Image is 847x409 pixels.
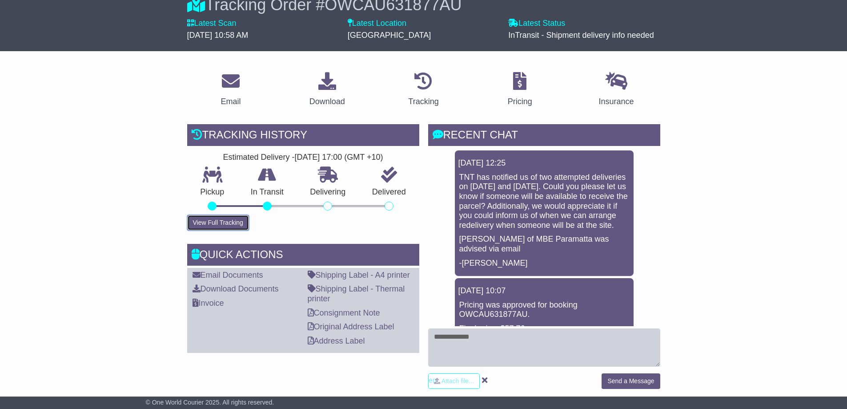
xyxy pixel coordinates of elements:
[187,187,238,197] p: Pickup
[187,244,419,268] div: Quick Actions
[408,96,438,108] div: Tracking
[508,96,532,108] div: Pricing
[348,19,406,28] label: Latest Location
[295,153,383,162] div: [DATE] 17:00 (GMT +10)
[187,153,419,162] div: Estimated Delivery -
[308,308,380,317] a: Consignment Note
[458,158,630,168] div: [DATE] 12:25
[193,284,279,293] a: Download Documents
[304,69,351,111] a: Download
[146,399,274,406] span: © One World Courier 2025. All rights reserved.
[187,124,419,148] div: Tracking history
[428,124,660,148] div: RECENT CHAT
[297,187,359,197] p: Delivering
[502,69,538,111] a: Pricing
[459,173,629,231] p: TNT has notified us of two attempted deliveries on [DATE] and [DATE]. Could you please let us kno...
[187,19,237,28] label: Latest Scan
[459,300,629,320] p: Pricing was approved for booking OWCAU631877AU.
[359,187,419,197] p: Delivered
[599,96,634,108] div: Insurance
[308,284,405,303] a: Shipping Label - Thermal printer
[187,31,249,40] span: [DATE] 10:58 AM
[459,235,629,254] p: [PERSON_NAME] of MBE Paramatta was advised via email
[215,69,246,111] a: Email
[402,69,444,111] a: Tracking
[602,373,660,389] button: Send a Message
[459,324,629,334] p: Final price: $57.76.
[308,271,410,279] a: Shipping Label - A4 printer
[459,259,629,268] p: -[PERSON_NAME]
[193,299,224,308] a: Invoice
[193,271,263,279] a: Email Documents
[308,322,394,331] a: Original Address Label
[187,215,249,231] button: View Full Tracking
[308,336,365,345] a: Address Label
[221,96,241,108] div: Email
[508,19,565,28] label: Latest Status
[593,69,640,111] a: Insurance
[237,187,297,197] p: In Transit
[508,31,654,40] span: InTransit - Shipment delivery info needed
[458,286,630,296] div: [DATE] 10:07
[309,96,345,108] div: Download
[348,31,431,40] span: [GEOGRAPHIC_DATA]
